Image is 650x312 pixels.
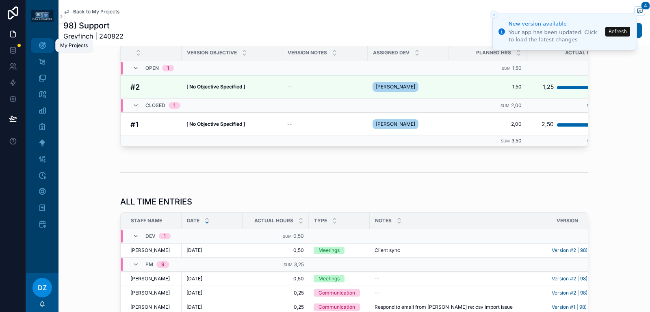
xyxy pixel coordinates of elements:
[376,121,415,127] span: [PERSON_NAME]
[167,65,169,71] div: 1
[509,20,603,28] div: New version available
[247,290,304,296] span: 0,25
[130,119,177,130] a: #1
[375,290,379,296] span: --
[500,103,509,108] small: Sum
[453,84,522,90] a: 1,50
[164,233,166,239] div: 1
[293,233,304,239] span: 0,50
[509,29,603,43] div: Your app has been updated. Click to load the latest changes
[187,49,237,56] span: Version Objective
[552,247,607,254] a: Version #2 | 98) Support
[247,304,304,310] span: 0,25
[373,49,409,56] span: Assigned Dev
[318,289,355,297] div: Communication
[490,11,498,19] button: Close toast
[287,84,292,90] span: --
[63,9,119,15] a: Back to My Projects
[186,247,202,254] span: [DATE]
[375,217,392,224] span: Notes
[587,139,596,143] small: Sum
[375,247,400,254] span: Client sync
[318,247,340,254] div: Meetings
[552,304,606,310] a: Version #1 | 98) Support
[173,102,175,109] div: 1
[635,6,645,17] button: 4
[527,79,602,95] a: 1,25
[145,102,165,109] span: Closed
[60,42,88,49] div: My Projects
[287,84,363,90] a: --
[130,290,170,296] span: [PERSON_NAME]
[287,121,292,127] span: --
[476,49,511,56] span: Planned Hrs
[502,66,511,71] small: Sum
[641,2,650,10] span: 4
[145,233,156,239] span: DEV
[186,290,202,296] span: [DATE]
[186,84,245,90] strong: [ No Objective Specified ]
[287,121,363,127] a: --
[31,10,54,22] img: App logo
[375,304,513,310] span: Respond to email from [PERSON_NAME] re: csv import issue
[527,116,602,132] a: 2,50
[187,217,199,224] span: Date
[587,103,596,108] small: Sum
[130,304,170,310] span: [PERSON_NAME]
[373,118,444,131] a: [PERSON_NAME]
[373,80,444,93] a: [PERSON_NAME]
[145,261,153,268] span: PM
[376,84,415,90] span: [PERSON_NAME]
[453,121,522,127] a: 2,00
[63,31,123,41] span: Greyfinch | 240822
[120,196,192,207] h1: ALL TIME ENTRIES
[38,283,47,293] span: DZ
[131,217,162,224] span: Staff Name
[186,304,202,310] span: [DATE]
[314,217,327,224] span: Type
[283,234,292,239] small: Sum
[186,84,277,90] a: [ No Objective Specified ]
[73,9,119,15] span: Back to My Projects
[557,217,578,224] span: Version
[542,116,554,132] div: 2,50
[294,261,304,267] span: 3,25
[130,82,177,93] a: #2
[186,121,245,127] strong: [ No Objective Specified ]
[186,275,202,282] span: [DATE]
[130,275,170,282] span: [PERSON_NAME]
[130,247,170,254] span: [PERSON_NAME]
[605,27,630,37] button: Refresh
[565,49,597,56] span: Actual Hrs
[288,49,327,56] span: Version Notes
[511,102,522,108] span: 2,00
[501,139,510,143] small: Sum
[318,303,355,311] div: Communication
[318,275,340,282] div: Meetings
[512,65,522,71] span: 1,50
[511,138,522,144] span: 3,50
[161,261,165,268] div: 9
[63,20,123,31] h1: 98) Support
[375,275,379,282] span: --
[284,263,292,267] small: Sum
[247,247,304,254] span: 0,50
[247,275,304,282] span: 0,50
[145,65,159,71] span: Open
[552,290,607,296] a: Version #2 | 98) Support
[254,217,293,224] span: Actual Hours
[552,275,607,282] a: Version #2 | 98) Support
[26,32,58,242] div: scrollable content
[186,121,277,127] a: [ No Objective Specified ]
[543,79,554,95] div: 1,25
